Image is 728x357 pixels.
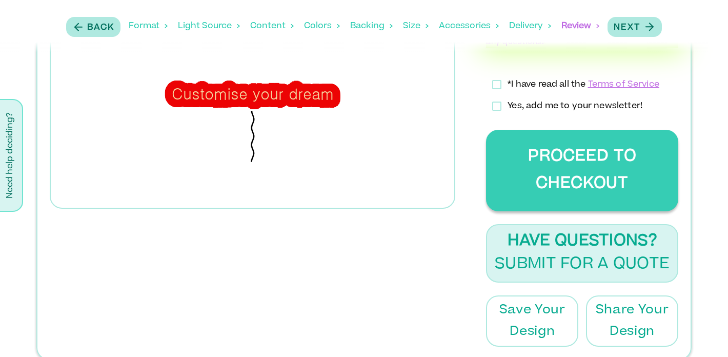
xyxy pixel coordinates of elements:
p: *I have read all the [508,78,659,91]
iframe: Chat Widget [677,308,728,357]
div: Colors [304,10,340,42]
p: Submit for a Quote [495,253,670,276]
button: Save Your Design [486,295,578,347]
div: Light Source [178,10,240,42]
p: Have Questions? [508,230,657,253]
div: Size [403,10,429,42]
div: Accessories [439,10,499,42]
p: Yes, add me to your newsletter! [508,100,642,112]
a: Terms of Service [588,81,659,89]
button: Proceed to Checkout [486,130,678,211]
div: Delivery [509,10,551,42]
p: Next [614,22,640,34]
button: Next [608,17,662,37]
div: Content [250,10,294,42]
button: Back [66,17,120,37]
button: Share Your Design [586,295,678,347]
p: Back [87,22,114,34]
div: Backing [350,10,393,42]
div: Review [561,10,599,42]
button: Have Questions?Submit for a Quote [486,224,678,283]
div: Format [129,10,168,42]
div: Customise your dream [165,77,341,111]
